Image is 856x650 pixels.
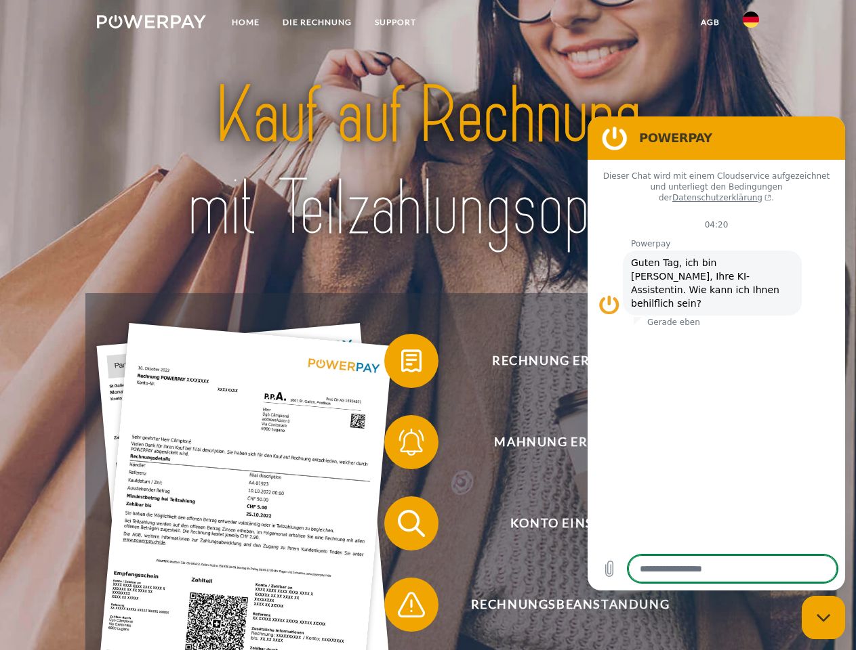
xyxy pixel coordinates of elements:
iframe: Messaging-Fenster [588,116,845,590]
button: Konto einsehen [384,496,737,550]
img: qb_warning.svg [394,588,428,622]
a: SUPPORT [363,10,428,35]
a: DIE RECHNUNG [271,10,363,35]
img: de [743,12,759,28]
span: Konto einsehen [404,496,736,550]
img: logo-powerpay-white.svg [97,15,206,28]
iframe: Schaltfläche zum Öffnen des Messaging-Fensters; Konversation läuft [802,596,845,639]
button: Rechnungsbeanstandung [384,578,737,632]
a: agb [689,10,731,35]
button: Rechnung erhalten? [384,334,737,388]
a: Home [220,10,271,35]
span: Rechnungsbeanstandung [404,578,736,632]
span: Rechnung erhalten? [404,334,736,388]
img: qb_search.svg [394,506,428,540]
img: title-powerpay_de.svg [129,65,727,259]
button: Mahnung erhalten? [384,415,737,469]
span: Mahnung erhalten? [404,415,736,469]
img: qb_bell.svg [394,425,428,459]
img: qb_bill.svg [394,344,428,378]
